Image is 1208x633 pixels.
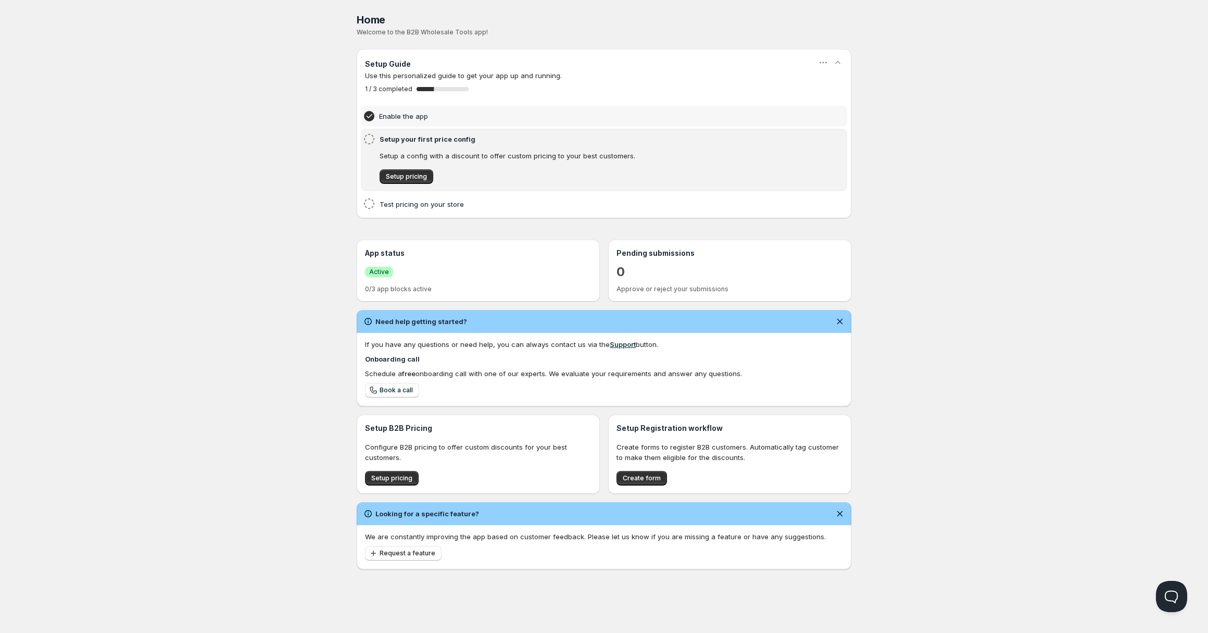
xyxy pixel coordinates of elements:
[616,264,625,280] a: 0
[371,474,412,482] span: Setup pricing
[365,85,412,93] span: 1 / 3 completed
[365,383,419,398] a: Book a call
[380,169,433,184] a: Setup pricing
[623,474,661,482] span: Create form
[365,471,419,486] button: Setup pricing
[380,386,413,394] span: Book a call
[365,531,843,542] p: We are constantly improving the app based on customer feedback. Please let us know if you are mis...
[365,59,411,69] h3: Setup Guide
[379,111,797,121] h4: Enable the app
[365,266,393,277] a: SuccessActive
[833,314,847,329] button: Dismiss notification
[616,248,843,258] h3: Pending submissions
[380,199,797,209] h4: Test pricing on your store
[357,14,385,26] span: Home
[357,28,851,36] p: Welcome to the B2B Wholesale Tools app!
[375,508,479,519] h2: Looking for a specific feature?
[616,471,667,486] button: Create form
[833,506,847,521] button: Dismiss notification
[365,285,592,293] p: 0/3 app blocks active
[616,285,843,293] p: Approve or reject your submissions
[365,368,843,379] div: Schedule a onboarding call with one of our experts. We evaluate your requirements and answer any ...
[386,172,427,181] span: Setup pricing
[380,151,794,161] p: Setup a config with a discount to offer custom pricing to your best customers.
[375,316,467,327] h2: Need help getting started?
[365,70,843,81] p: Use this personalized guide to get your app up and running.
[616,423,843,433] h3: Setup Registration workflow
[402,369,416,378] b: free
[365,423,592,433] h3: Setup B2B Pricing
[380,549,435,557] span: Request a feature
[616,442,843,463] p: Create forms to register B2B customers. Automatically tag customer to make them eligible for the ...
[365,442,592,463] p: Configure B2B pricing to offer custom discounts for your best customers.
[365,339,843,350] div: If you have any questions or need help, you can always contact us via the button.
[365,354,843,364] h4: Onboarding call
[1156,581,1187,612] iframe: Help Scout Beacon - Open
[610,340,636,349] a: Support
[369,268,389,276] span: Active
[380,134,797,144] h4: Setup your first price config
[365,248,592,258] h3: App status
[365,546,442,561] button: Request a feature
